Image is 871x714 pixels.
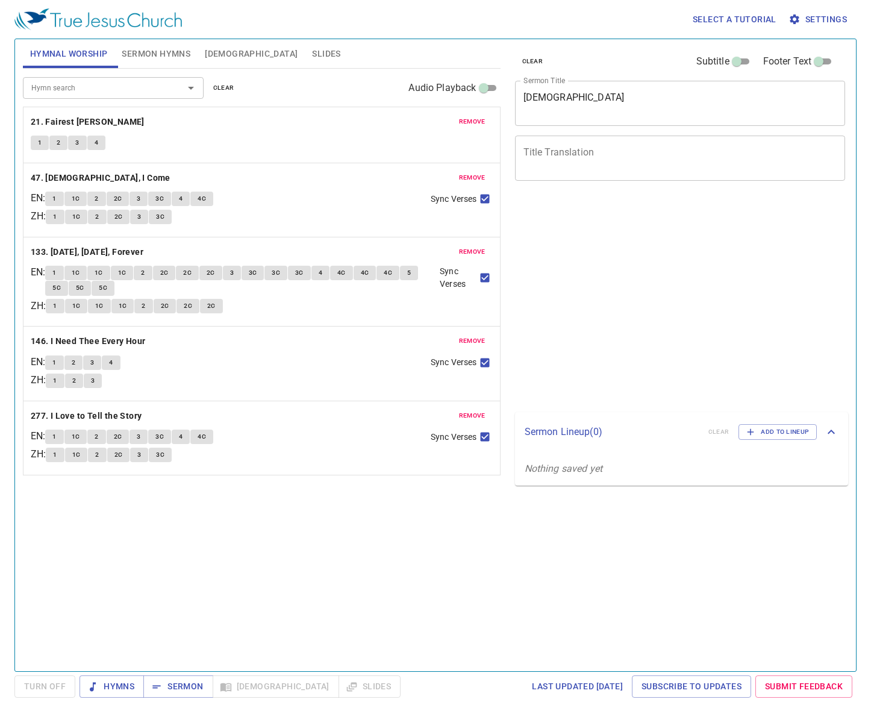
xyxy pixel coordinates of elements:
[31,245,143,260] b: 133. [DATE], [DATE], Forever
[137,431,140,442] span: 3
[311,266,329,280] button: 4
[148,430,171,444] button: 3C
[114,431,122,442] span: 2C
[431,356,476,369] span: Sync Verses
[31,265,45,280] p: EN :
[31,171,170,186] b: 47. [DEMOGRAPHIC_DATA], I Come
[288,266,311,280] button: 3C
[230,268,234,278] span: 3
[31,334,146,349] b: 146. I Need Thee Every Hour
[49,136,67,150] button: 2
[200,299,223,313] button: 2C
[102,355,120,370] button: 4
[31,409,144,424] button: 277. I Love to Tell the Story
[46,299,64,313] button: 1
[319,268,322,278] span: 4
[107,430,130,444] button: 2C
[184,301,192,312] span: 2C
[46,448,64,462] button: 1
[153,679,203,694] span: Sermon
[134,299,152,313] button: 2
[64,192,87,206] button: 1C
[52,268,56,278] span: 1
[65,210,88,224] button: 1C
[92,281,114,295] button: 5C
[95,137,98,148] span: 4
[111,266,134,280] button: 1C
[431,193,476,205] span: Sync Verses
[190,192,213,206] button: 4C
[114,449,123,460] span: 2C
[64,430,87,444] button: 1C
[87,192,105,206] button: 2
[130,430,148,444] button: 3
[408,81,476,95] span: Audio Playback
[295,268,304,278] span: 3C
[161,301,169,312] span: 2C
[155,193,164,204] span: 3C
[532,679,623,694] span: Last updated [DATE]
[384,268,392,278] span: 4C
[459,172,485,183] span: remove
[87,266,110,280] button: 1C
[52,431,56,442] span: 1
[525,425,699,439] p: Sermon Lineup ( 0 )
[95,301,104,312] span: 1C
[31,191,45,205] p: EN :
[786,8,852,31] button: Settings
[83,355,101,370] button: 3
[696,54,729,69] span: Subtitle
[148,192,171,206] button: 3C
[87,136,105,150] button: 4
[515,412,849,452] div: Sermon Lineup(0)clearAdd to Lineup
[64,355,83,370] button: 2
[199,266,222,280] button: 2C
[65,374,83,388] button: 2
[45,281,68,295] button: 5C
[118,268,126,278] span: 1C
[223,266,241,280] button: 3
[172,430,190,444] button: 4
[89,679,134,694] span: Hymns
[337,268,346,278] span: 4C
[31,447,46,462] p: ZH :
[88,448,106,462] button: 2
[95,268,103,278] span: 1C
[31,373,46,387] p: ZH :
[452,409,493,423] button: remove
[198,193,206,204] span: 4C
[312,46,340,61] span: Slides
[459,410,485,421] span: remove
[642,679,741,694] span: Subscribe to Updates
[354,266,376,280] button: 4C
[52,357,56,368] span: 1
[99,283,107,293] span: 5C
[31,171,172,186] button: 47. [DEMOGRAPHIC_DATA], I Come
[84,374,102,388] button: 3
[14,8,182,30] img: True Jesus Church
[693,12,776,27] span: Select a tutorial
[69,281,92,295] button: 5C
[452,334,493,348] button: remove
[45,355,63,370] button: 1
[122,46,190,61] span: Sermon Hymns
[72,375,76,386] span: 2
[206,81,242,95] button: clear
[130,448,148,462] button: 3
[91,375,95,386] span: 3
[46,374,64,388] button: 1
[137,449,141,460] span: 3
[65,299,88,313] button: 1C
[510,193,781,408] iframe: from-child
[141,268,145,278] span: 2
[31,334,148,349] button: 146. I Need Thee Every Hour
[525,463,603,474] i: Nothing saved yet
[459,336,485,346] span: remove
[249,268,257,278] span: 3C
[45,266,63,280] button: 1
[30,46,108,61] span: Hymnal Worship
[31,245,146,260] button: 133. [DATE], [DATE], Forever
[142,301,145,312] span: 2
[632,675,751,698] a: Subscribe to Updates
[183,268,192,278] span: 2C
